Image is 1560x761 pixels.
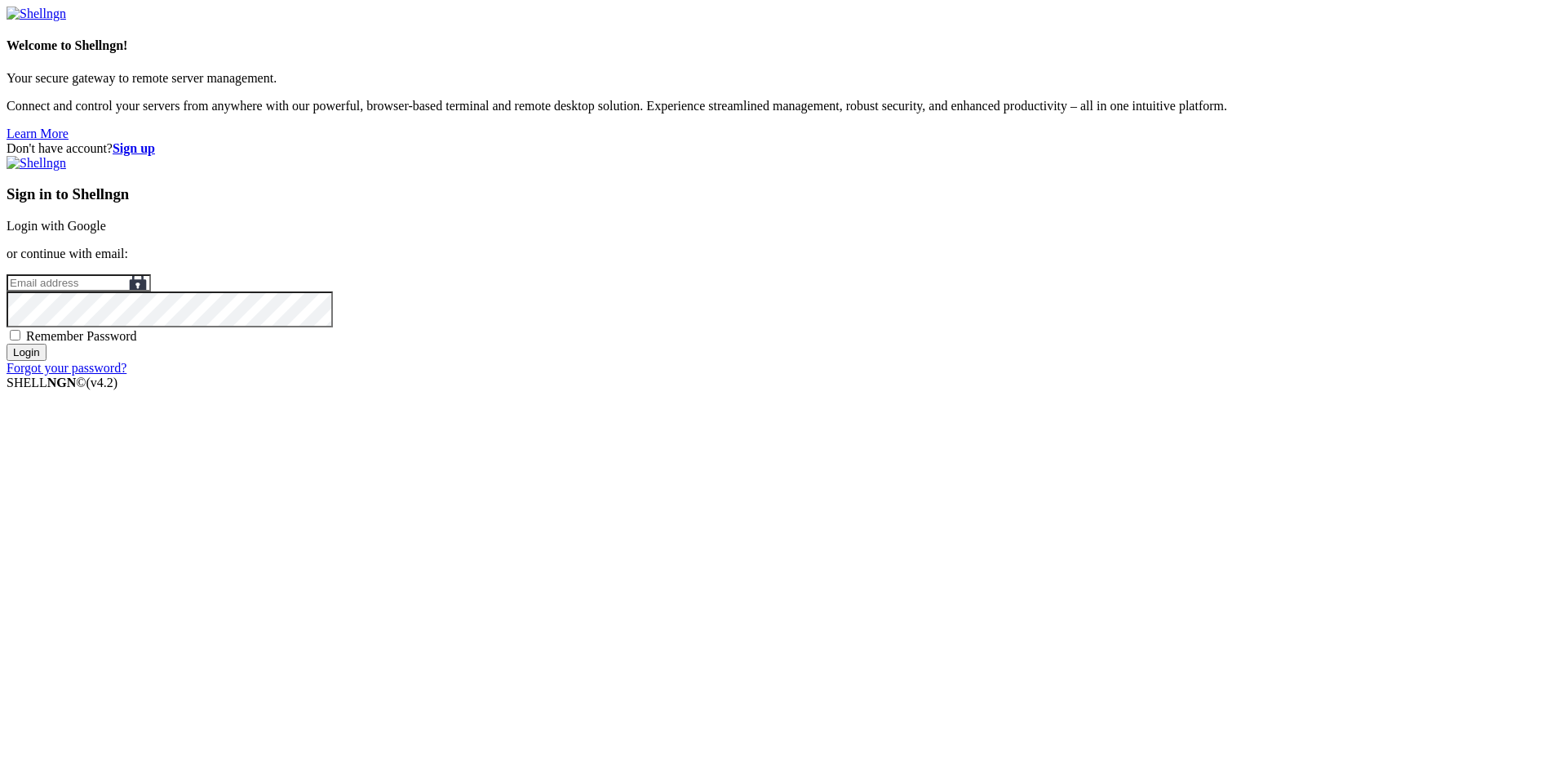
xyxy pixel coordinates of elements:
[86,376,118,389] span: 4.2.0
[10,330,20,340] input: Remember Password
[7,99,1553,113] p: Connect and control your servers from anywhere with our powerful, browser-based terminal and remo...
[7,71,1553,86] p: Your secure gateway to remote server management.
[7,219,106,233] a: Login with Google
[26,329,137,343] span: Remember Password
[47,376,77,389] b: NGN
[7,38,1553,53] h4: Welcome to Shellngn!
[7,376,117,389] span: SHELL ©
[7,274,151,291] input: Email address
[7,185,1553,203] h3: Sign in to Shellngn
[113,141,155,155] a: Sign up
[7,247,1553,261] p: or continue with email:
[7,344,47,361] input: Login
[7,141,1553,156] div: Don't have account?
[7,361,126,375] a: Forgot your password?
[7,7,66,21] img: Shellngn
[7,156,66,171] img: Shellngn
[7,127,69,140] a: Learn More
